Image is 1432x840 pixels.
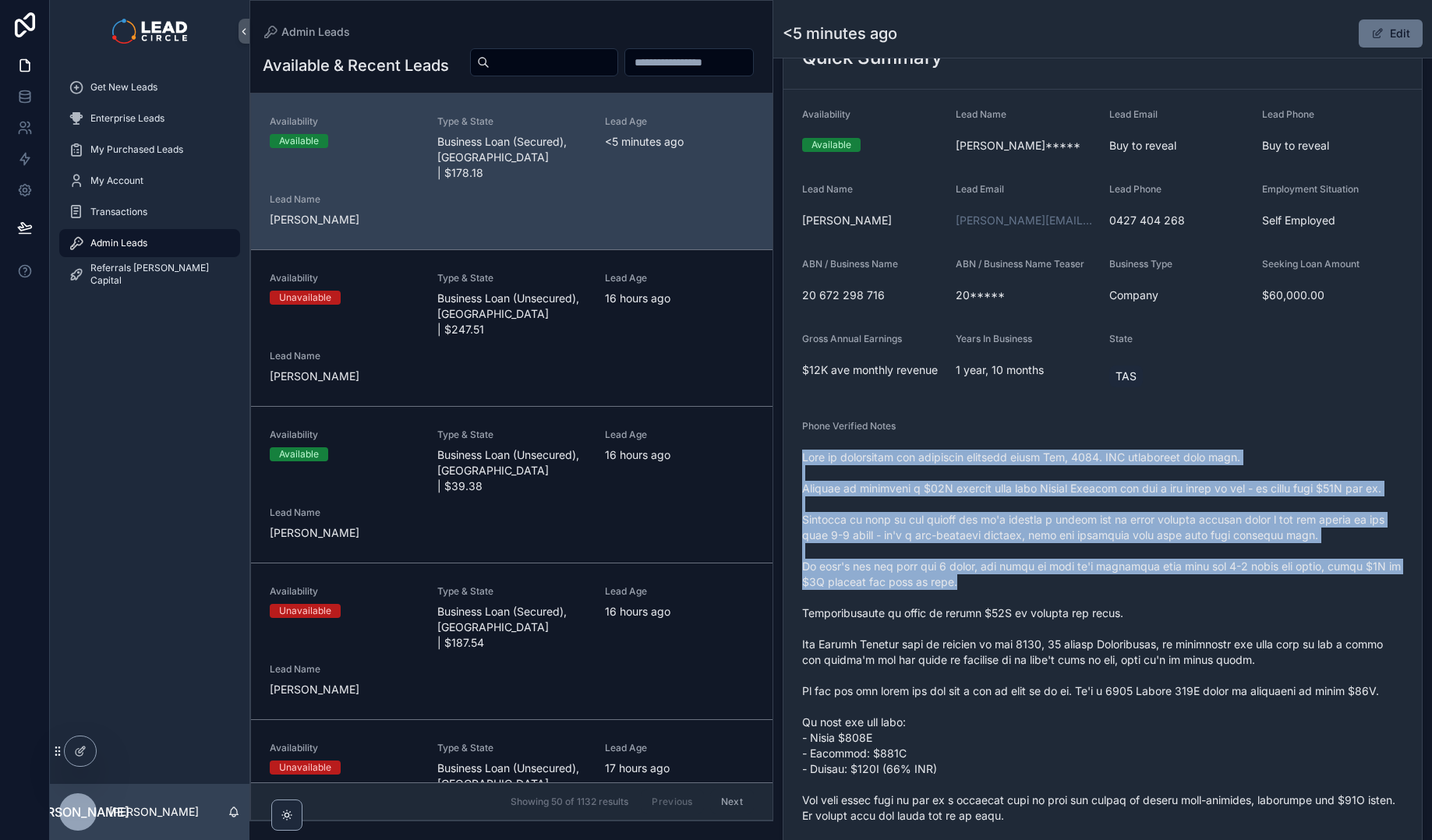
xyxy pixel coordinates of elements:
[1116,369,1137,384] span: TAS
[50,62,249,309] div: scrollable content
[437,291,586,337] span: Business Loan (Unsecured), [GEOGRAPHIC_DATA] | $247.51
[605,761,754,776] span: 17 hours ago
[59,136,240,164] a: My Purchased Leads
[802,108,850,120] span: Availability
[710,789,754,814] button: Next
[437,272,586,284] span: Type & State
[1109,258,1172,270] span: Business Type
[1109,183,1162,195] span: Lead Phone
[1109,333,1133,344] span: State
[802,288,943,303] span: 20 672 298 716
[90,206,147,218] span: Transactions
[437,447,586,494] span: Business Loan (Unsecured), [GEOGRAPHIC_DATA] | $39.38
[1262,258,1360,270] span: Seeking Loan Amount
[90,237,147,249] span: Admin Leads
[270,212,419,228] span: [PERSON_NAME]
[437,604,586,651] span: Business Loan (Secured), [GEOGRAPHIC_DATA] | $187.54
[956,108,1006,120] span: Lead Name
[605,134,754,150] span: <5 minutes ago
[281,24,350,40] span: Admin Leads
[802,333,902,344] span: Gross Annual Earnings
[1262,183,1359,195] span: Employment Situation
[270,193,419,206] span: Lead Name
[802,258,898,270] span: ABN / Business Name
[59,73,240,101] a: Get New Leads
[956,213,1097,228] a: [PERSON_NAME][EMAIL_ADDRESS][PERSON_NAME][DOMAIN_NAME]
[279,761,331,775] div: Unavailable
[270,682,419,697] span: [PERSON_NAME]
[605,272,754,284] span: Lead Age
[90,143,183,156] span: My Purchased Leads
[59,198,240,226] a: Transactions
[783,23,897,44] h1: <5 minutes ago
[802,362,943,378] span: $12K ave monthly revenue
[605,447,754,463] span: 16 hours ago
[605,429,754,441] span: Lead Age
[109,804,199,820] p: [PERSON_NAME]
[802,420,896,432] span: Phone Verified Notes
[437,429,586,441] span: Type & State
[270,663,419,676] span: Lead Name
[270,272,419,284] span: Availability
[90,81,157,94] span: Get New Leads
[605,742,754,754] span: Lead Age
[270,525,419,541] span: [PERSON_NAME]
[90,175,143,187] span: My Account
[437,115,586,128] span: Type & State
[270,369,419,384] span: [PERSON_NAME]
[251,249,773,406] a: AvailabilityUnavailableType & StateBusiness Loan (Unsecured), [GEOGRAPHIC_DATA] | $247.51Lead Age...
[1109,138,1250,154] span: Buy to reveal
[956,258,1084,270] span: ABN / Business Name Teaser
[27,803,129,821] span: [PERSON_NAME]
[90,112,164,125] span: Enterprise Leads
[1109,108,1158,120] span: Lead Email
[59,229,240,257] a: Admin Leads
[1262,213,1403,228] span: Self Employed
[437,585,586,598] span: Type & State
[437,742,586,754] span: Type & State
[1262,288,1403,303] span: $60,000.00
[270,585,419,598] span: Availability
[511,796,628,808] span: Showing 50 of 1132 results
[605,585,754,598] span: Lead Age
[270,115,419,128] span: Availability
[270,742,419,754] span: Availability
[270,429,419,441] span: Availability
[1109,213,1250,228] span: 0427 404 268
[263,55,449,76] h1: Available & Recent Leads
[437,134,586,181] span: Business Loan (Secured), [GEOGRAPHIC_DATA] | $178.18
[279,447,319,461] div: Available
[59,167,240,195] a: My Account
[956,183,1004,195] span: Lead Email
[59,104,240,132] a: Enterprise Leads
[605,115,754,128] span: Lead Age
[251,563,773,719] a: AvailabilityUnavailableType & StateBusiness Loan (Secured), [GEOGRAPHIC_DATA] | $187.54Lead Age16...
[279,134,319,148] div: Available
[811,138,851,152] div: Available
[802,183,853,195] span: Lead Name
[270,506,419,519] span: Lead Name
[956,333,1032,344] span: Years In Business
[279,604,331,618] div: Unavailable
[251,94,773,249] a: AvailabilityAvailableType & StateBusiness Loan (Secured), [GEOGRAPHIC_DATA] | $178.18Lead Age<5 m...
[956,362,1097,378] span: 1 year, 10 months
[263,24,350,40] a: Admin Leads
[90,262,225,287] span: Referrals [PERSON_NAME] Capital
[270,350,419,362] span: Lead Name
[1262,108,1314,120] span: Lead Phone
[59,260,240,288] a: Referrals [PERSON_NAME] Capital
[802,213,943,228] span: [PERSON_NAME]
[1359,19,1423,48] button: Edit
[605,291,754,306] span: 16 hours ago
[112,19,186,44] img: App logo
[605,604,754,619] span: 16 hours ago
[251,406,773,563] a: AvailabilityAvailableType & StateBusiness Loan (Unsecured), [GEOGRAPHIC_DATA] | $39.38Lead Age16 ...
[1262,138,1403,154] span: Buy to reveal
[437,761,586,807] span: Business Loan (Unsecured), [GEOGRAPHIC_DATA] | $97.06
[1109,288,1250,303] span: Company
[279,291,331,305] div: Unavailable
